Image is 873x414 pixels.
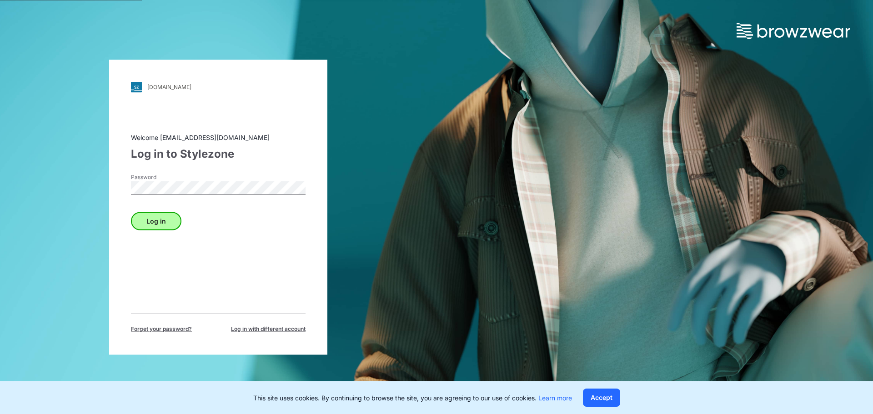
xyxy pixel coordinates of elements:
span: Log in with different account [231,324,306,333]
img: browzwear-logo.73288ffb.svg [737,23,850,39]
button: Log in [131,212,181,230]
p: This site uses cookies. By continuing to browse the site, you are agreeing to our use of cookies. [253,393,572,403]
img: svg+xml;base64,PHN2ZyB3aWR0aD0iMjgiIGhlaWdodD0iMjgiIHZpZXdCb3g9IjAgMCAyOCAyOCIgZmlsbD0ibm9uZSIgeG... [131,81,142,92]
label: Password [131,173,195,181]
div: [DOMAIN_NAME] [147,84,191,90]
button: Accept [583,389,620,407]
span: Forget your password? [131,324,192,333]
a: [DOMAIN_NAME] [131,81,306,92]
div: Log in to Stylezone [131,145,306,162]
a: Learn more [538,394,572,402]
div: Welcome [EMAIL_ADDRESS][DOMAIN_NAME] [131,132,306,142]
